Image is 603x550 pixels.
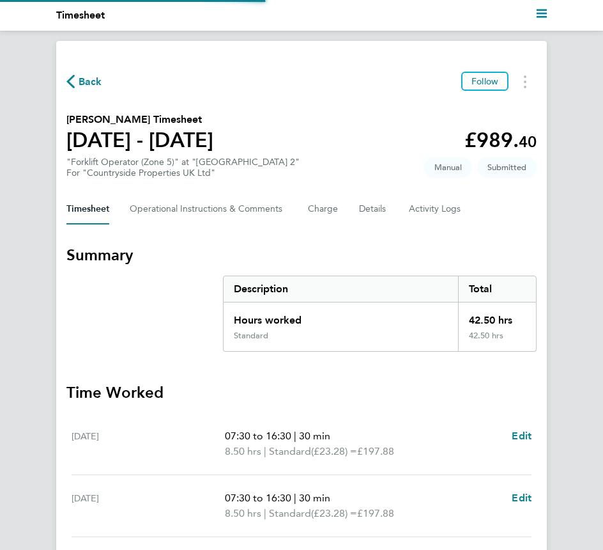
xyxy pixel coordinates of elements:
span: | [294,430,296,442]
span: 8.50 hrs [225,445,261,457]
button: Back [66,74,102,90]
span: Standard [269,444,311,459]
span: Edit [512,430,531,442]
div: [DATE] [72,491,225,521]
button: Activity Logs [409,194,462,224]
button: Timesheet [66,194,109,224]
button: Timesheets Menu [514,72,537,91]
span: £197.88 [357,507,394,519]
div: "Forklift Operator (Zone 5)" at "[GEOGRAPHIC_DATA] 2" [66,157,300,178]
div: For "Countryside Properties UK Ltd" [66,168,300,178]
span: This timesheet was manually created. [424,157,472,178]
div: Hours worked [224,302,458,331]
h2: [PERSON_NAME] Timesheet [66,112,213,127]
span: (£23.28) = [311,507,357,519]
button: Details [359,194,388,224]
span: Standard [269,506,311,521]
span: 30 min [299,492,330,504]
span: 40 [519,132,537,151]
span: £197.88 [357,445,394,457]
h3: Time Worked [66,382,537,403]
button: Operational Instructions & Comments [130,194,287,224]
span: Edit [512,492,531,504]
h1: [DATE] - [DATE] [66,127,213,153]
span: 8.50 hrs [225,507,261,519]
a: Edit [512,491,531,506]
span: Back [79,74,102,90]
span: | [264,507,266,519]
span: 07:30 to 16:30 [225,492,291,504]
span: 30 min [299,430,330,442]
div: 42.50 hrs [458,331,536,351]
h3: Summary [66,245,537,265]
span: This timesheet is Submitted. [477,157,537,178]
button: Charge [308,194,339,224]
div: Description [224,276,458,302]
span: Follow [471,75,498,87]
div: Total [458,276,536,302]
div: Standard [234,331,268,341]
span: (£23.28) = [311,445,357,457]
span: | [264,445,266,457]
button: Follow [461,72,508,91]
span: | [294,492,296,504]
li: Timesheet [56,8,105,23]
div: Summary [223,276,537,352]
app-decimal: £989. [464,128,537,152]
div: 42.50 hrs [458,302,536,331]
span: 07:30 to 16:30 [225,430,291,442]
div: [DATE] [72,428,225,459]
a: Edit [512,428,531,444]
